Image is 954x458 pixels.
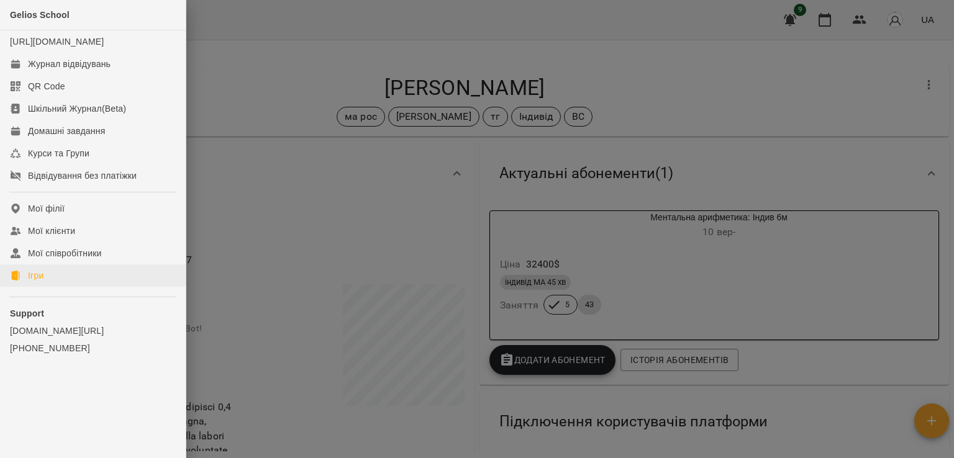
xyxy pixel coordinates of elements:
[28,58,111,70] div: Журнал відвідувань
[28,125,105,137] div: Домашні завдання
[28,80,65,92] div: QR Code
[28,102,126,115] div: Шкільний Журнал(Beta)
[10,342,176,354] a: [PHONE_NUMBER]
[28,147,89,159] div: Курси та Групи
[10,307,176,320] p: Support
[28,247,102,259] div: Мої співробітники
[28,269,43,282] div: Ігри
[28,202,65,215] div: Мої філії
[10,37,104,47] a: [URL][DOMAIN_NAME]
[28,225,75,237] div: Мої клієнти
[10,325,176,337] a: [DOMAIN_NAME][URL]
[28,169,137,182] div: Відвідування без платіжки
[10,10,70,20] span: Gelios School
